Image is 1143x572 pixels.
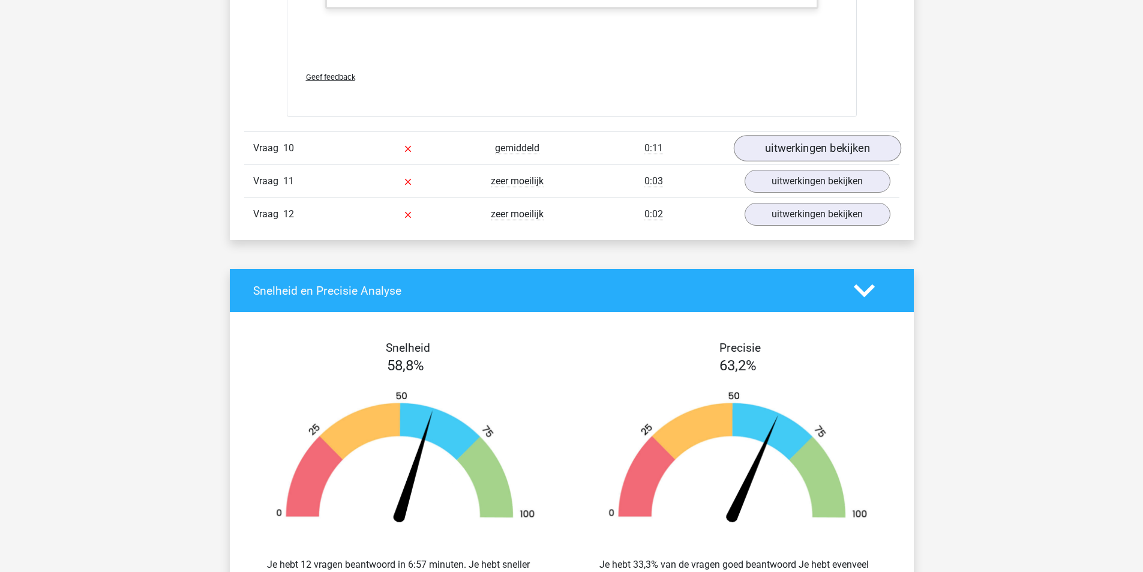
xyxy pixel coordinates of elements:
span: zeer moeilijk [491,175,544,187]
a: uitwerkingen bekijken [733,136,901,162]
h4: Snelheid en Precisie Analyse [253,284,836,298]
span: 10 [283,142,294,154]
a: uitwerkingen bekijken [745,203,890,226]
span: Vraag [253,207,283,221]
span: gemiddeld [495,142,539,154]
span: Vraag [253,174,283,188]
span: zeer moeilijk [491,208,544,220]
img: 59.be30519bd6d4.png [257,391,554,528]
span: 0:11 [644,142,663,154]
img: 63.466f2cb61bfa.png [590,391,886,528]
span: Geef feedback [306,73,355,82]
h4: Precisie [586,341,895,355]
span: 58,8% [387,357,424,374]
a: uitwerkingen bekijken [745,170,890,193]
span: 12 [283,208,294,220]
span: 63,2% [719,357,757,374]
h4: Snelheid [253,341,563,355]
span: Vraag [253,141,283,155]
span: 0:03 [644,175,663,187]
span: 11 [283,175,294,187]
span: 0:02 [644,208,663,220]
